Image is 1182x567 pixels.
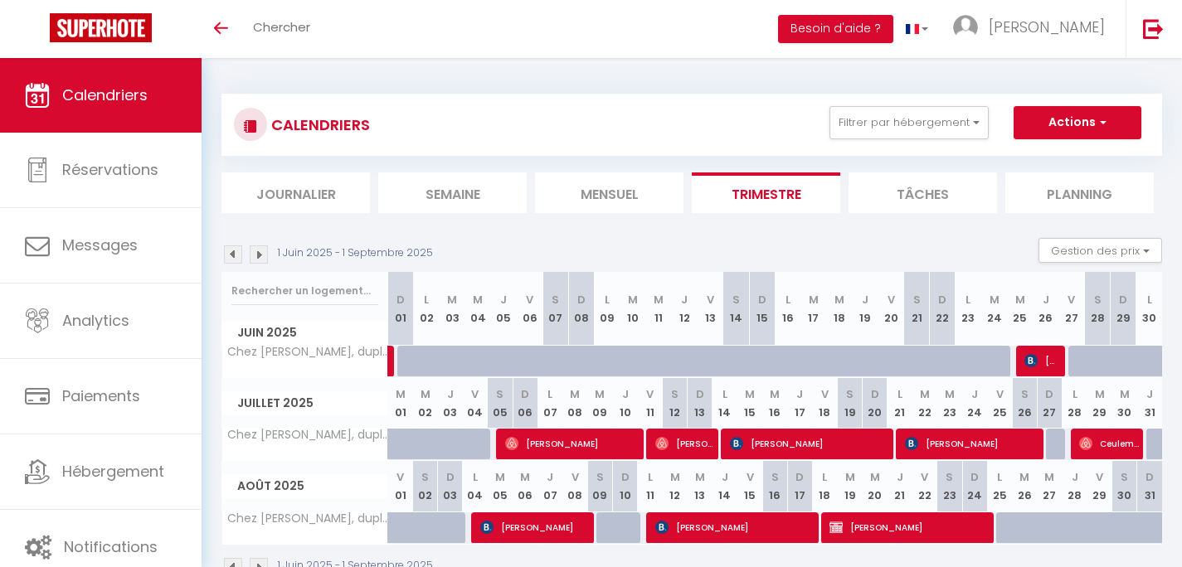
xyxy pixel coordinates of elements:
[1062,461,1087,511] th: 28
[671,386,679,402] abbr: S
[1033,272,1058,346] th: 26
[1087,461,1112,511] th: 29
[946,469,953,485] abbr: S
[1044,469,1054,485] abbr: M
[655,511,818,543] span: [PERSON_NAME]
[1043,292,1049,308] abbr: J
[971,386,978,402] abbr: J
[681,292,688,308] abbr: J
[987,461,1012,511] th: 25
[904,272,930,346] th: 21
[938,292,946,308] abbr: D
[500,292,507,308] abbr: J
[447,386,454,402] abbr: J
[1014,106,1141,139] button: Actions
[962,461,987,511] th: 24
[225,429,391,441] span: Chez [PERSON_NAME], duplex familial
[1095,386,1105,402] abbr: M
[612,378,637,429] th: 10
[1120,386,1130,402] abbr: M
[62,461,164,482] span: Hébergement
[513,461,537,511] th: 06
[997,469,1002,485] abbr: L
[480,511,591,543] span: [PERSON_NAME]
[956,272,981,346] th: 23
[663,461,688,511] th: 12
[570,386,580,402] abbr: M
[62,85,148,105] span: Calendriers
[413,378,438,429] th: 02
[1096,469,1103,485] abbr: V
[762,378,787,429] th: 16
[64,536,158,557] span: Notifications
[488,461,513,511] th: 05
[930,272,956,346] th: 22
[707,292,714,308] abbr: V
[688,378,713,429] th: 13
[473,469,478,485] abbr: L
[695,469,705,485] abbr: M
[222,474,387,498] span: Août 2025
[388,272,414,346] th: 01
[888,378,912,429] th: 21
[605,292,610,308] abbr: L
[562,461,587,511] th: 08
[378,172,527,213] li: Semaine
[438,461,463,511] th: 03
[648,469,653,485] abbr: L
[62,310,129,331] span: Analytics
[737,461,762,511] th: 15
[421,386,430,402] abbr: M
[953,15,978,40] img: ...
[905,428,1042,459] span: [PERSON_NAME]
[421,469,429,485] abbr: S
[225,346,391,358] span: Chez [PERSON_NAME], duplex familial
[871,386,879,402] abbr: D
[745,386,755,402] abbr: M
[778,15,893,43] button: Besoin d'aide ?
[1079,428,1139,459] span: Ceulemans Lutgarde
[520,469,530,485] abbr: M
[50,13,152,42] img: Super Booking
[638,378,663,429] th: 11
[646,386,654,402] abbr: V
[1037,378,1062,429] th: 27
[1007,272,1033,346] th: 25
[1119,292,1127,308] abbr: D
[440,272,465,346] th: 03
[521,386,529,402] abbr: D
[488,378,513,429] th: 05
[912,461,937,511] th: 22
[800,272,826,346] th: 17
[463,378,488,429] th: 04
[495,469,505,485] abbr: M
[663,378,688,429] th: 12
[1021,386,1029,402] abbr: S
[913,292,921,308] abbr: S
[221,172,370,213] li: Journalier
[1039,238,1162,263] button: Gestion des prix
[388,378,413,429] th: 01
[770,386,780,402] abbr: M
[535,172,683,213] li: Mensuel
[862,292,868,308] abbr: J
[465,272,491,346] th: 04
[897,386,902,402] abbr: L
[945,386,955,402] abbr: M
[1111,492,1170,555] iframe: Chat
[526,292,533,308] abbr: V
[1112,378,1137,429] th: 30
[491,272,517,346] th: 05
[547,469,553,485] abbr: J
[758,292,766,308] abbr: D
[621,469,630,485] abbr: D
[396,292,405,308] abbr: D
[596,469,604,485] abbr: S
[1121,469,1128,485] abbr: S
[1147,292,1152,308] abbr: L
[937,378,962,429] th: 23
[713,378,737,429] th: 14
[1062,378,1087,429] th: 28
[737,378,762,429] th: 15
[722,386,727,402] abbr: L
